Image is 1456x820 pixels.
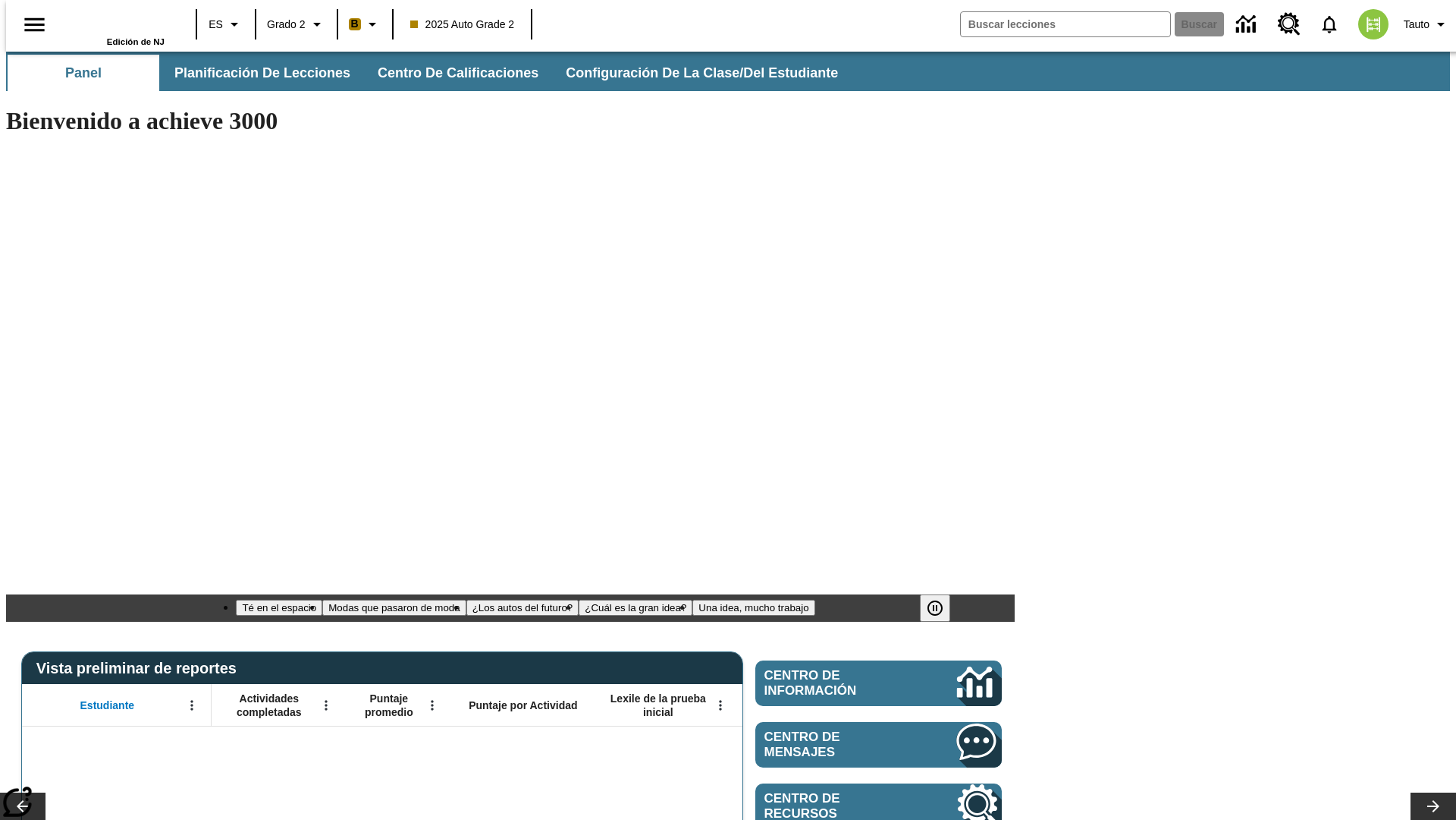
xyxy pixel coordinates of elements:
[343,11,388,38] button: Boost El color de la clase es anaranjado claro. Cambiar el color de la clase.
[920,594,965,622] div: Pausar
[267,17,306,33] span: Grado 2
[6,52,1450,91] div: Subbarra de navegación
[66,5,165,46] div: Portada
[180,694,203,717] button: Abrir menú
[692,600,814,616] button: Diapositiva 5 Una idea, mucho trabajo
[1310,5,1349,44] a: Notificaciones
[1404,17,1429,33] span: Tauto
[236,600,322,616] button: Diapositiva 1 Té en el espacio
[209,17,223,33] span: ES
[1227,4,1269,46] a: Centro de información
[421,694,444,717] button: Abrir menú
[107,37,165,46] span: Edición de NJ
[764,668,906,699] span: Centro de información
[466,600,579,616] button: Diapositiva 3 ¿Los autos del futuro?
[410,17,515,33] span: 2025 Auto Grade 2
[566,65,838,82] span: Configuración de la clase/del estudiante
[66,7,165,37] a: Portada
[353,692,425,719] span: Puntaje promedio
[755,722,1002,768] a: Centro de mensajes
[1269,4,1310,45] a: Centro de recursos, Se abrirá en una pestaña nueva.
[1349,5,1398,44] button: Escoja un nuevo avatar
[6,55,852,91] div: Subbarra de navegación
[961,12,1170,36] input: Buscar campo
[162,55,362,91] button: Planificación de lecciones
[80,699,135,712] span: Estudiante
[1398,11,1456,38] button: Perfil/Configuración
[322,600,466,616] button: Diapositiva 2 Modas que pasaron de moda
[261,11,332,38] button: Grado: Grado 2, Elige un grado
[709,694,732,717] button: Abrir menú
[378,65,538,82] span: Centro de calificaciones
[366,55,551,91] button: Centro de calificaciones
[603,692,714,719] span: Lexile de la prueba inicial
[174,65,350,82] span: Planificación de lecciones
[755,661,1002,706] a: Centro de información
[202,11,250,38] button: Lenguaje: ES, Selecciona un idioma
[8,55,159,91] button: Panel
[579,600,692,616] button: Diapositiva 4 ¿Cuál es la gran idea?
[469,699,577,712] span: Puntaje por Actividad
[1358,9,1389,39] img: avatar image
[6,107,1015,135] h1: Bienvenido a achieve 3000
[219,692,319,719] span: Actividades completadas
[1410,793,1456,820] button: Carrusel de lecciones, seguir
[554,55,850,91] button: Configuración de la clase/del estudiante
[65,65,102,82] span: Panel
[351,14,359,33] span: B
[36,660,244,677] span: Vista preliminar de reportes
[920,594,950,622] button: Pausar
[315,694,337,717] button: Abrir menú
[764,730,912,760] span: Centro de mensajes
[12,2,57,47] button: Abrir el menú lateral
